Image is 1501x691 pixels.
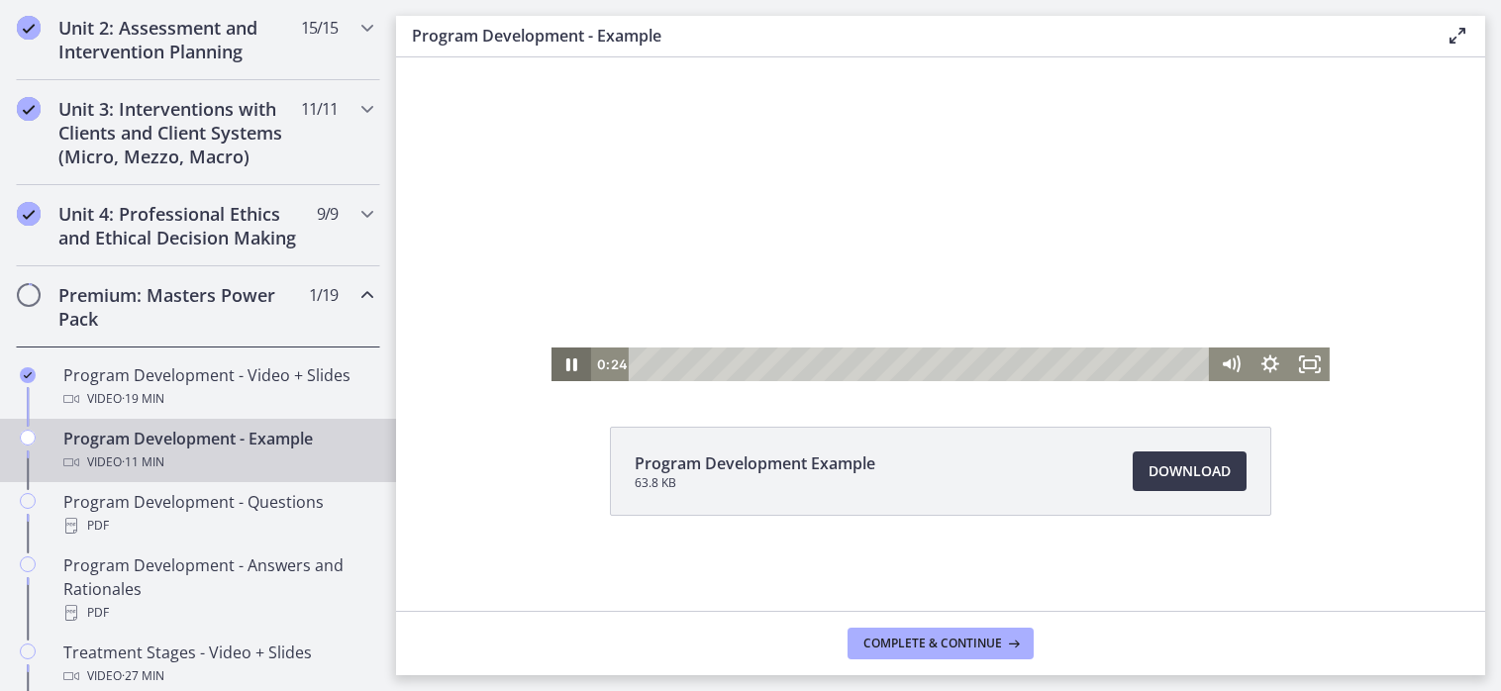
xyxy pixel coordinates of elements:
[17,202,41,226] i: Completed
[1149,459,1231,483] span: Download
[58,16,300,63] h2: Unit 2: Assessment and Intervention Planning
[848,628,1034,659] button: Complete & continue
[122,387,164,411] span: · 19 min
[63,664,372,688] div: Video
[122,664,164,688] span: · 27 min
[301,97,338,121] span: 11 / 11
[309,283,338,307] span: 1 / 19
[63,601,372,625] div: PDF
[301,16,338,40] span: 15 / 15
[58,202,300,249] h2: Unit 4: Professional Ethics and Ethical Decision Making
[17,97,41,121] i: Completed
[635,475,875,491] span: 63.8 KB
[58,97,300,168] h2: Unit 3: Interventions with Clients and Client Systems (Micro, Mezzo, Macro)
[635,451,875,475] span: Program Development Example
[63,490,372,538] div: Program Development - Questions
[17,16,41,40] i: Completed
[317,202,338,226] span: 9 / 9
[122,450,164,474] span: · 11 min
[63,427,372,474] div: Program Development - Example
[58,283,300,331] h2: Premium: Masters Power Pack
[63,553,372,625] div: Program Development - Answers and Rationales
[63,514,372,538] div: PDF
[63,450,372,474] div: Video
[412,24,1414,48] h3: Program Development - Example
[20,367,36,383] i: Completed
[63,641,372,688] div: Treatment Stages - Video + Slides
[1133,451,1247,491] a: Download
[863,636,1002,651] span: Complete & continue
[63,363,372,411] div: Program Development - Video + Slides
[63,387,372,411] div: Video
